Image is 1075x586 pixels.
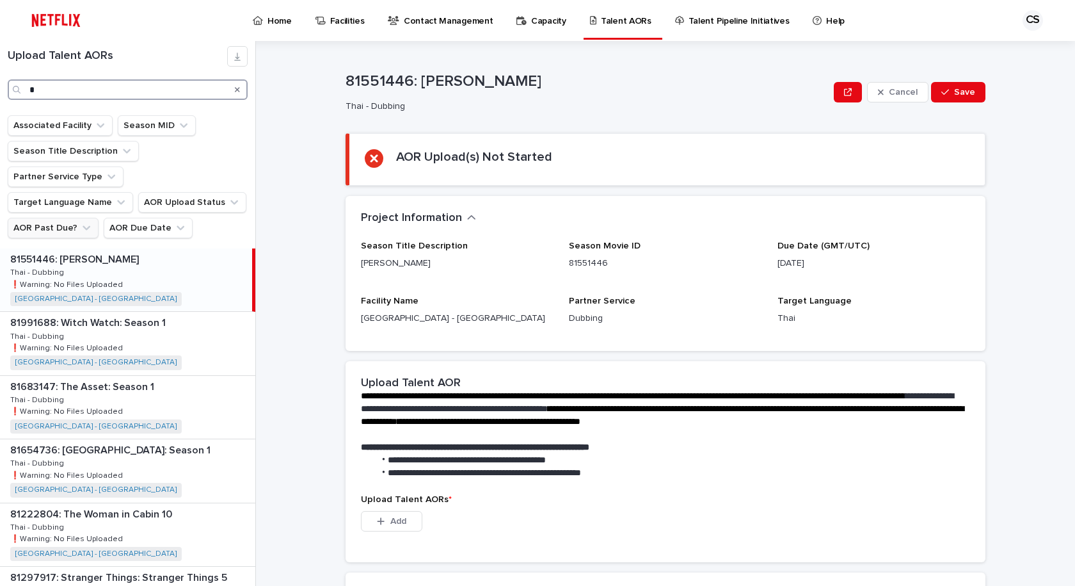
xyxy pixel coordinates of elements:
p: ❗️Warning: No Files Uploaded [10,532,125,544]
button: AOR Upload Status [138,192,246,213]
p: 81551446 [569,257,761,270]
span: Season Movie ID [569,241,641,250]
a: [GEOGRAPHIC_DATA] - [GEOGRAPHIC_DATA] [15,549,177,558]
p: ❗️Warning: No Files Uploaded [10,341,125,353]
span: Due Date (GMT/UTC) [777,241,870,250]
p: [DATE] [777,257,970,270]
img: ifQbXi3ZQGMSEF7WDB7W [26,8,86,33]
a: [GEOGRAPHIC_DATA] - [GEOGRAPHIC_DATA] [15,485,177,494]
span: Save [954,88,975,97]
h2: Project Information [361,211,462,225]
button: Save [931,82,985,102]
p: ❗️Warning: No Files Uploaded [10,405,125,416]
a: [GEOGRAPHIC_DATA] - [GEOGRAPHIC_DATA] [15,422,177,431]
p: Thai - Dubbing [10,266,67,277]
p: Thai - Dubbing [10,393,67,405]
span: Add [390,517,406,526]
button: Cancel [867,82,928,102]
button: AOR Due Date [104,218,193,238]
span: Facility Name [361,297,418,305]
button: Associated Facility [8,115,113,136]
span: Cancel [889,88,918,97]
p: 81297917: Stranger Things: Stranger Things 5 [10,569,230,584]
h1: Upload Talent AORs [8,49,227,63]
p: 81991688: Witch Watch: Season 1 [10,314,168,329]
span: Upload Talent AORs [361,495,452,504]
p: 81222804: The Woman in Cabin 10 [10,506,175,521]
p: ❗️Warning: No Files Uploaded [10,278,125,289]
p: 81551446: [PERSON_NAME] [10,251,141,266]
p: 81551446: [PERSON_NAME] [346,72,829,91]
button: AOR Past Due? [8,218,99,238]
button: Project Information [361,211,476,225]
span: Target Language [777,297,852,305]
p: Thai - Dubbing [10,457,67,468]
a: [GEOGRAPHIC_DATA] - [GEOGRAPHIC_DATA] [15,295,177,304]
button: Season MID [118,115,196,136]
input: Search [8,79,248,100]
p: 81683147: The Asset: Season 1 [10,378,157,393]
a: [GEOGRAPHIC_DATA] - [GEOGRAPHIC_DATA] [15,358,177,367]
span: Partner Service [569,297,635,305]
p: Thai - Dubbing [10,521,67,532]
button: Target Language Name [8,192,133,213]
p: Thai - Dubbing [346,101,824,112]
p: Thai [777,312,970,325]
button: Season Title Description [8,141,139,161]
span: Season Title Description [361,241,468,250]
h2: AOR Upload(s) Not Started [396,149,552,165]
p: [GEOGRAPHIC_DATA] - [GEOGRAPHIC_DATA] [361,312,553,325]
p: [PERSON_NAME] [361,257,553,270]
p: Thai - Dubbing [10,330,67,341]
button: Partner Service Type [8,167,123,187]
div: CS [1023,10,1043,31]
p: Dubbing [569,312,761,325]
h2: Upload Talent AOR [361,377,461,391]
p: ❗️Warning: No Files Uploaded [10,469,125,480]
button: Add [361,511,422,532]
p: 81654736: [GEOGRAPHIC_DATA]: Season 1 [10,442,213,457]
